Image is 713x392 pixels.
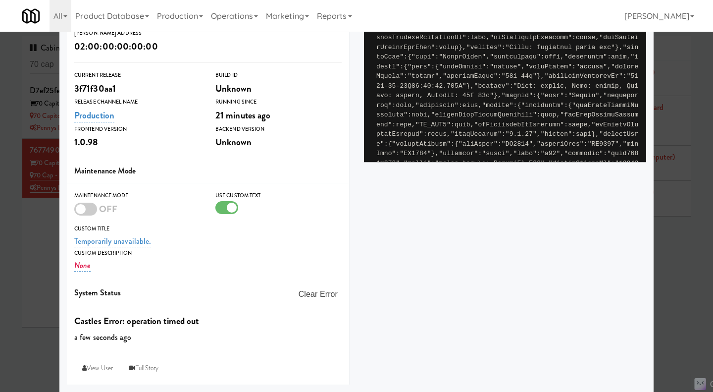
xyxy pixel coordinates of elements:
div: [PERSON_NAME] Address [74,28,201,38]
img: Micromart [22,7,40,25]
div: Current Release [74,70,201,80]
a: Temporarily unavailable. [74,235,151,247]
div: Unknown [215,80,342,97]
a: FullStory [121,359,166,377]
div: Custom Description [74,248,342,258]
div: 1.0.98 [74,134,201,151]
div: Maintenance Mode [74,191,201,201]
span: a few seconds ago [74,332,131,343]
span: System Status [74,287,121,298]
span: Lore ipsumd sitam con adi elit {"seddOeiusm":{"temp":"Incidid","utlaboreetd":magna,"aliquaeni":ad... [376,14,641,215]
div: Running Since [215,97,342,107]
div: Custom Title [74,224,342,234]
button: Clear Error [295,285,342,303]
a: View User [74,359,121,377]
span: Maintenance Mode [74,165,136,176]
a: Production [74,109,114,122]
div: 02:00:00:00:00:00 [74,38,201,55]
div: Build Id [215,70,342,80]
div: Frontend Version [74,124,201,134]
span: 21 minutes ago [215,109,270,122]
div: Castles Error: operation timed out [74,313,342,330]
div: 3f71f30aa1 [74,80,201,97]
span: OFF [99,202,117,216]
div: Unknown [215,134,342,151]
div: Use Custom Text [215,191,342,201]
div: Backend Version [215,124,342,134]
div: Release Channel Name [74,97,201,107]
a: None [74,260,91,272]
